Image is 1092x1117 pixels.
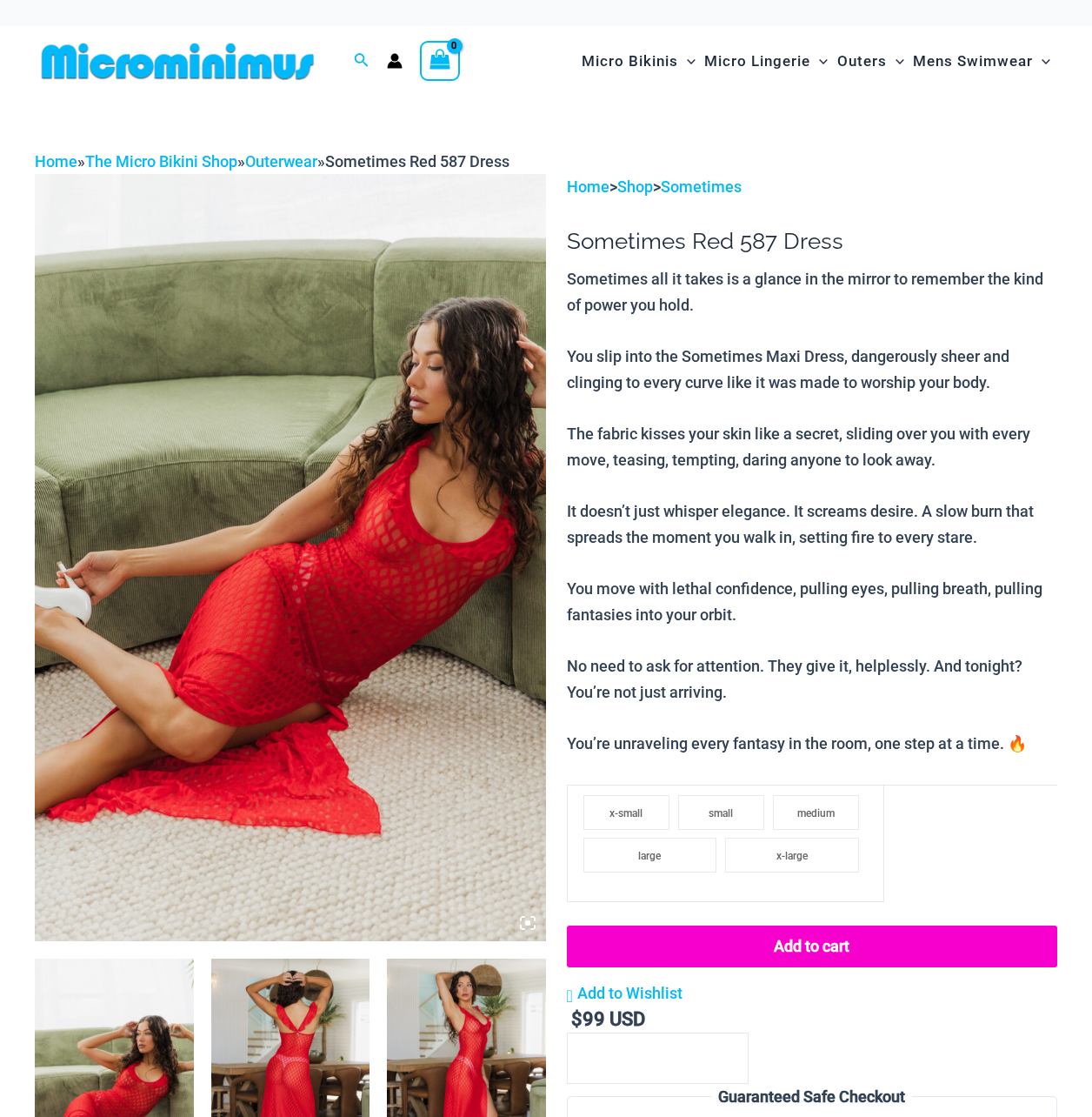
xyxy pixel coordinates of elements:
img: Sometimes Red 587 Dress [35,174,546,941]
li: x-large [725,838,859,873]
a: Home [567,177,609,196]
input: Product quantity [567,1033,749,1084]
span: Menu Toggle [810,39,828,84]
span: Sometimes Red 587 Dress [325,152,509,171]
legend: Guaranteed Safe Checkout [711,1084,912,1110]
span: $ [571,1008,583,1030]
span: small [709,807,733,819]
li: large [583,838,717,873]
a: Micro BikinisMenu ToggleMenu Toggle [577,35,700,88]
span: Micro Lingerie [704,39,810,84]
span: x-small [609,807,643,819]
a: Micro LingerieMenu ToggleMenu Toggle [700,35,832,88]
span: Mens Swimwear [913,39,1033,84]
button: Add to cart [567,926,1057,967]
span: Micro Bikinis [582,39,678,84]
a: Shop [617,177,653,196]
span: » » » [35,152,509,171]
span: x-large [776,850,808,862]
span: Add to Wishlist [577,984,682,1002]
span: Menu Toggle [678,39,696,84]
bdi: 99 USD [571,1008,645,1030]
a: Search icon link [354,50,370,72]
a: View Shopping Cart, empty [420,41,460,81]
span: medium [797,807,835,819]
a: The Micro Bikini Shop [85,152,237,171]
a: Sometimes [661,177,742,196]
nav: Site Navigation [575,32,1057,90]
a: Mens SwimwearMenu ToggleMenu Toggle [909,35,1055,88]
a: Add to Wishlist [567,980,682,1007]
li: small [678,795,764,830]
span: large [638,850,661,862]
a: Outerwear [245,152,317,171]
span: Menu Toggle [1033,39,1050,84]
p: > > [567,174,1057,200]
span: Outers [837,39,887,84]
li: medium [773,795,859,830]
a: Home [35,152,77,171]
p: Sometimes all it takes is a glance in the mirror to remember the kind of power you hold. You slip... [567,266,1057,757]
img: MM SHOP LOGO FLAT [35,42,321,81]
li: x-small [583,795,669,830]
a: OutersMenu ToggleMenu Toggle [833,35,909,88]
a: Account icon link [387,53,403,69]
span: Menu Toggle [887,39,904,84]
h1: Sometimes Red 587 Dress [567,228,1057,255]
